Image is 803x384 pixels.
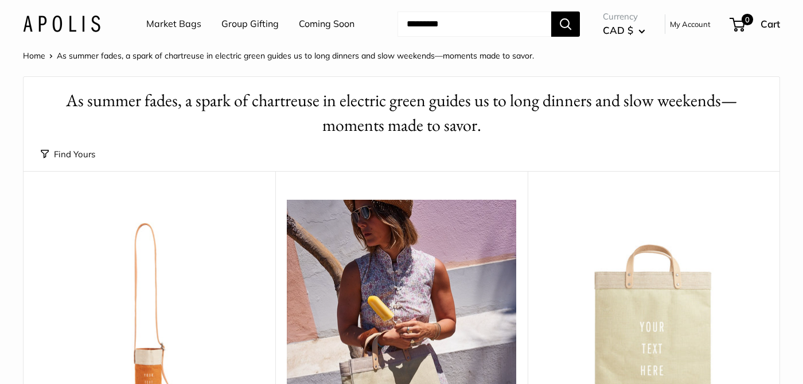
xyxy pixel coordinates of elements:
a: Market Bags [146,15,201,33]
button: CAD $ [603,21,645,40]
nav: Breadcrumb [23,48,534,63]
span: CAD $ [603,24,633,36]
span: As summer fades, a spark of chartreuse in electric green guides us to long dinners and slow weeke... [57,51,534,61]
img: Apolis [23,15,100,32]
span: 0 [742,14,753,25]
a: 0 Cart [731,15,780,33]
h1: As summer fades, a spark of chartreuse in electric green guides us to long dinners and slow weeke... [41,88,762,138]
input: Search... [397,11,551,37]
a: Coming Soon [299,15,354,33]
a: Group Gifting [221,15,279,33]
button: Find Yours [41,146,95,162]
a: My Account [670,17,711,31]
span: Currency [603,9,645,25]
span: Cart [761,18,780,30]
a: Home [23,51,45,61]
button: Search [551,11,580,37]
